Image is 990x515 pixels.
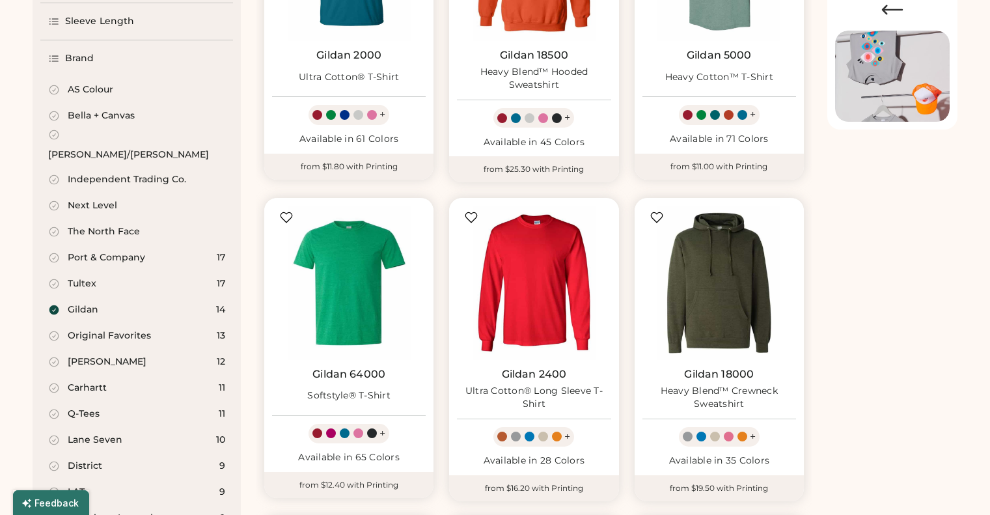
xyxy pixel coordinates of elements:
div: + [750,107,756,122]
div: 9 [219,486,225,499]
div: 17 [217,251,225,264]
div: LAT [68,486,85,499]
div: Original Favorites [68,329,151,342]
div: Heavy Cotton™ T-Shirt [665,71,773,84]
div: from $25.30 with Printing [449,156,618,182]
a: Gildan 64000 [312,368,385,381]
div: The North Face [68,225,140,238]
div: Heavy Blend™ Crewneck Sweatshirt [642,385,796,411]
div: Gildan [68,303,98,316]
div: [PERSON_NAME] [68,355,146,369]
a: Gildan 18000 [684,368,754,381]
div: 17 [217,277,225,290]
div: Available in 65 Colors [272,451,426,464]
div: Available in 28 Colors [457,454,611,467]
img: Image of Lisa Congdon Eye Print on T-Shirt and Hat [835,31,950,122]
div: AS Colour [68,83,113,96]
a: Gildan 2400 [502,368,567,381]
div: Independent Trading Co. [68,173,186,186]
div: Sleeve Length [65,15,134,28]
img: Gildan 2400 Ultra Cotton® Long Sleeve T-Shirt [457,206,611,359]
div: + [750,430,756,444]
div: from $19.50 with Printing [635,475,804,501]
div: 11 [219,408,225,421]
div: Port & Company [68,251,145,264]
div: 10 [216,434,225,447]
div: + [379,426,385,441]
div: from $12.40 with Printing [264,472,433,498]
div: + [379,107,385,122]
div: + [564,111,570,125]
div: Q-Tees [68,408,100,421]
div: District [68,460,102,473]
div: Heavy Blend™ Hooded Sweatshirt [457,66,611,92]
div: Ultra Cotton® Long Sleeve T-Shirt [457,385,611,411]
div: [PERSON_NAME]/[PERSON_NAME] [48,148,209,161]
div: Carhartt [68,382,107,395]
div: Ultra Cotton® T-Shirt [299,71,399,84]
img: Gildan 64000 Softstyle® T-Shirt [272,206,426,359]
div: from $16.20 with Printing [449,475,618,501]
div: Available in 45 Colors [457,136,611,149]
div: 11 [219,382,225,395]
div: Bella + Canvas [68,109,135,122]
img: Gildan 18000 Heavy Blend™ Crewneck Sweatshirt [642,206,796,359]
div: 14 [216,303,225,316]
div: from $11.00 with Printing [635,154,804,180]
div: Softstyle® T-Shirt [307,389,391,402]
div: Brand [65,52,94,65]
div: Next Level [68,199,117,212]
a: Gildan 18500 [500,49,568,62]
div: Available in 35 Colors [642,454,796,467]
div: + [564,430,570,444]
div: 13 [217,329,225,342]
div: 9 [219,460,225,473]
div: from $11.80 with Printing [264,154,433,180]
a: Gildan 2000 [316,49,381,62]
div: Available in 71 Colors [642,133,796,146]
div: Lane Seven [68,434,122,447]
div: 12 [217,355,225,369]
div: Tultex [68,277,96,290]
div: Available in 61 Colors [272,133,426,146]
a: Gildan 5000 [687,49,752,62]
